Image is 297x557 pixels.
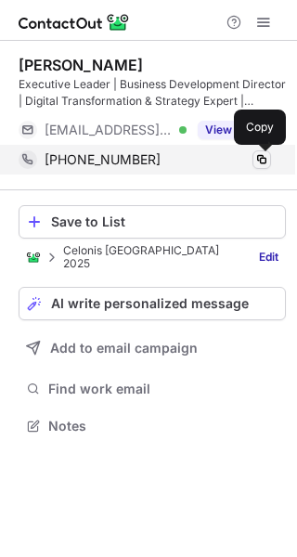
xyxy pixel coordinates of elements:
div: Executive Leader | Business Development Director | Digital Transformation & Strategy Expert | Hea... [19,76,286,110]
button: Reveal Button [198,121,271,139]
span: Add to email campaign [50,341,198,356]
div: [PERSON_NAME] [19,56,143,74]
button: AI write personalized message [19,287,286,320]
button: Save to List [19,205,286,239]
img: ContactOut [26,250,41,265]
div: Save to List [51,214,278,229]
img: ContactOut v5.3.10 [19,11,130,33]
span: Notes [48,418,278,434]
span: [EMAIL_ADDRESS][DOMAIN_NAME] [45,122,173,138]
button: Notes [19,413,286,439]
button: Find work email [19,376,286,402]
button: Add to email campaign [19,331,286,365]
span: AI write personalized message [51,296,249,311]
span: Find work email [48,381,278,397]
span: [PHONE_NUMBER] [45,151,161,168]
a: Edit [252,248,286,266]
p: Celonis [GEOGRAPHIC_DATA] 2025 [63,244,239,270]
